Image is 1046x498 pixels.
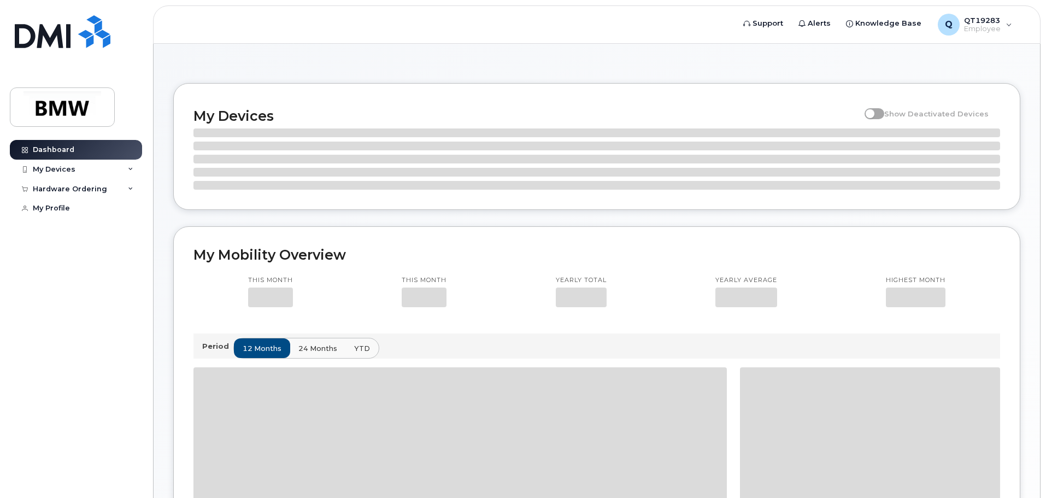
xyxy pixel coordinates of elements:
span: Show Deactivated Devices [884,109,989,118]
p: Highest month [886,276,945,285]
p: Period [202,341,233,351]
h2: My Mobility Overview [193,247,1000,263]
h2: My Devices [193,108,859,124]
span: 24 months [298,343,337,354]
p: Yearly total [556,276,607,285]
span: YTD [354,343,370,354]
p: This month [402,276,446,285]
p: This month [248,276,293,285]
input: Show Deactivated Devices [865,103,873,112]
p: Yearly average [715,276,777,285]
